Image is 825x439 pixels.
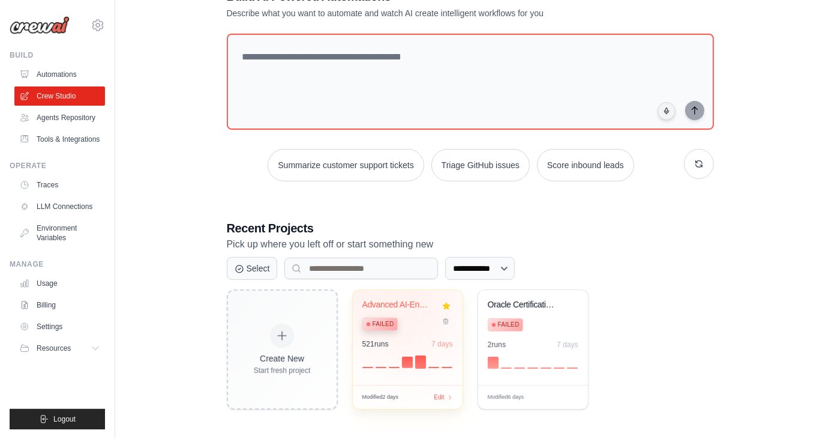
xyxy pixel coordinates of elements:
button: Click to speak your automation idea [658,102,676,120]
a: Settings [14,317,105,336]
p: Pick up where you left off or start something new [227,237,714,252]
span: Resources [37,344,71,353]
a: Tools & Integrations [14,130,105,149]
div: Day 6: 0 executions [428,366,439,368]
div: 7 days [557,340,578,350]
a: Usage [14,274,105,293]
img: Logo [10,16,70,34]
div: Day 1: 0 executions [362,366,373,368]
div: Day 3: 0 executions [389,366,400,368]
button: Resources [14,339,105,358]
button: Get new suggestions [684,149,714,179]
div: Create New [254,353,311,365]
div: Advanced AI-Enhanced Research Automation [362,300,435,310]
div: Operate [10,161,105,171]
button: Logout [10,409,105,429]
button: Score inbound leads [537,149,634,181]
div: Activity over last 7 days [362,354,453,368]
div: Day 2: 19 executions [376,366,386,368]
button: Select [227,257,278,280]
div: Day 4: 0 executions [527,368,538,369]
div: Day 5: 270 executions [415,356,426,369]
a: Automations [14,65,105,84]
div: 521 run s [362,339,389,349]
a: Billing [14,295,105,315]
div: Day 3: 0 executions [514,368,525,369]
div: Manage [10,259,105,269]
div: Day 7: 0 executions [442,366,452,368]
div: 2 run s [488,340,506,350]
div: 7 days [431,339,452,349]
span: Modified 2 days [362,393,399,402]
a: Agents Repository [14,108,105,127]
span: Failed [498,320,520,330]
div: Oracle Certification Monitor [488,300,560,310]
div: Build [10,50,105,60]
span: Modified 6 days [488,393,524,402]
h3: Recent Projects [227,220,714,237]
div: Day 6: 0 executions [554,368,565,369]
span: Edit [559,393,569,402]
button: Delete project [440,315,453,327]
span: Failed [373,319,394,329]
span: Logout [53,414,76,424]
button: Summarize customer support tickets [268,149,424,181]
span: Edit [434,393,444,402]
a: LLM Connections [14,197,105,216]
a: Environment Variables [14,219,105,247]
a: Crew Studio [14,86,105,106]
div: Day 7: 0 executions [567,368,578,369]
p: Describe what you want to automate and watch AI create intelligent workflows for you [227,7,630,19]
div: Activity over last 7 days [488,354,578,369]
div: Start fresh project [254,366,311,375]
div: Day 4: 232 executions [402,357,413,368]
button: Remove from favorites [439,300,452,313]
button: Triage GitHub issues [431,149,530,181]
div: Day 5: 0 executions [541,368,551,369]
div: Day 2: 0 executions [501,368,512,369]
a: Traces [14,175,105,195]
div: Day 1: 2 executions [488,357,499,369]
